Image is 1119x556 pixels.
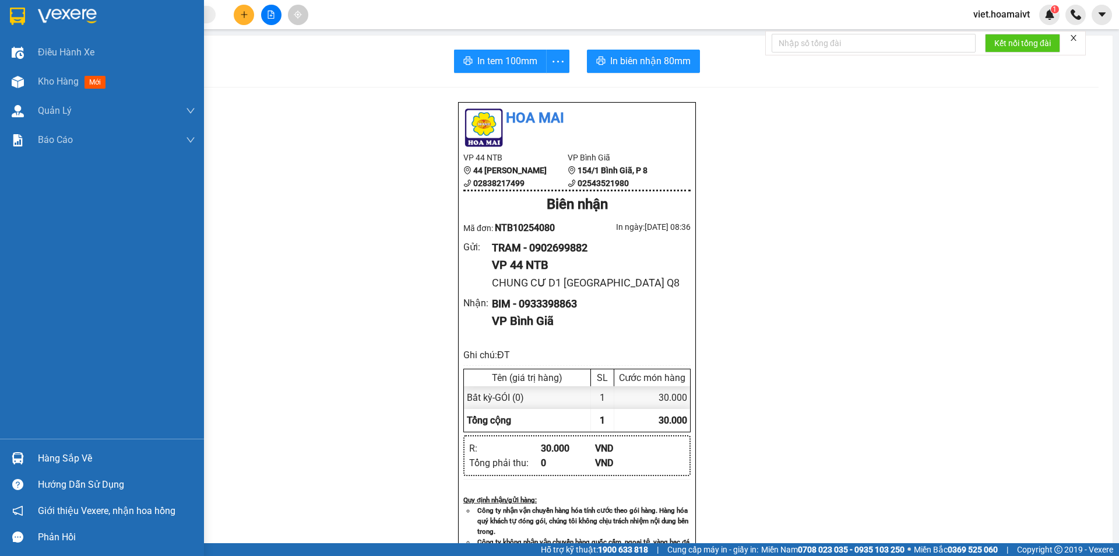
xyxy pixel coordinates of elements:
span: Miền Nam [761,543,905,556]
span: In tem 100mm [477,54,537,68]
span: notification [12,505,23,516]
span: printer [463,56,473,67]
div: Hướng dẫn sử dụng [38,476,195,494]
span: Miền Bắc [914,543,998,556]
span: viet.hoamaivt [964,7,1039,22]
button: plus [234,5,254,25]
div: Gửi : [463,240,492,254]
span: Tổng cộng [467,415,511,426]
img: solution-icon [12,134,24,146]
img: phone-icon [1071,9,1081,20]
span: down [186,106,195,116]
span: | [1007,543,1008,556]
button: printerIn biên nhận 80mm [587,50,700,73]
li: VP Bình Giã [568,151,672,164]
span: 30.000 [659,415,687,426]
div: TRAM - 0902699882 [492,240,681,256]
div: Mã đơn: [463,221,577,235]
input: Nhập số tổng đài [772,34,976,53]
span: aim [294,11,302,19]
span: phone [463,179,471,187]
span: Giới thiệu Vexere, nhận hoa hồng [38,503,175,518]
span: Kết nối tổng đài [994,37,1051,50]
strong: Công ty nhận vận chuyển hàng hóa tính cước theo gói hàng. Hàng hóa quý khách tự đóng gói, chúng t... [477,506,688,536]
span: Cung cấp máy in - giấy in: [667,543,758,556]
div: R : [469,441,541,456]
div: Hàng sắp về [38,450,195,467]
span: plus [240,11,248,19]
li: Hoa Mai [463,107,691,130]
sup: 1 [1051,5,1059,13]
div: 30.000 [614,386,690,409]
span: Bất kỳ - GÓI (0) [467,392,524,403]
div: SL [594,372,611,383]
span: question-circle [12,479,23,490]
span: | [657,543,659,556]
b: 44 [PERSON_NAME] [473,166,547,175]
div: Nhận : [463,296,492,310]
div: Tên (giá trị hàng) [467,372,587,383]
span: down [186,135,195,145]
img: warehouse-icon [12,47,24,59]
span: printer [596,56,606,67]
div: Biên nhận [463,194,691,216]
img: logo.jpg [463,107,504,148]
img: warehouse-icon [12,76,24,88]
div: Quy định nhận/gửi hàng : [463,495,691,505]
div: Phản hồi [38,529,195,546]
div: VND [595,441,649,456]
span: Báo cáo [38,132,73,147]
button: more [546,50,569,73]
div: In ngày: [DATE] 08:36 [577,221,691,233]
span: Hỗ trợ kỹ thuật: [541,543,648,556]
span: In biên nhận 80mm [610,54,691,68]
div: 30.000 [541,441,595,456]
span: ⚪️ [907,547,911,552]
span: phone [568,179,576,187]
span: Quản Lý [38,103,72,118]
strong: 0369 525 060 [948,545,998,554]
strong: 1900 633 818 [598,545,648,554]
img: warehouse-icon [12,105,24,117]
span: NTB10254080 [495,222,555,233]
span: 1 [600,415,605,426]
span: file-add [267,11,275,19]
button: aim [288,5,308,25]
div: Cước món hàng [617,372,687,383]
div: 1 [591,386,614,409]
button: caret-down [1092,5,1112,25]
img: logo-vxr [10,8,25,25]
div: BIM - 0933398863 [492,296,681,312]
img: warehouse-icon [12,452,24,464]
span: Điều hành xe [38,45,94,60]
span: caret-down [1097,9,1107,20]
span: copyright [1054,545,1062,554]
span: close [1069,34,1078,42]
button: file-add [261,5,281,25]
span: environment [568,166,576,174]
div: VP 44 NTB [492,256,681,274]
span: mới [85,76,105,89]
button: Kết nối tổng đài [985,34,1060,53]
span: environment [463,166,471,174]
b: 154/1 Bình Giã, P 8 [578,166,648,175]
button: printerIn tem 100mm [454,50,547,73]
div: CHUNG CƯ D1 [GEOGRAPHIC_DATA] Q8 [492,275,681,291]
span: more [547,54,569,69]
span: 1 [1053,5,1057,13]
span: message [12,531,23,543]
b: 02838217499 [473,179,525,188]
div: Tổng phải thu : [469,456,541,470]
img: icon-new-feature [1044,9,1055,20]
div: VND [595,456,649,470]
div: Ghi chú: ĐT [463,348,691,362]
div: 0 [541,456,595,470]
strong: 0708 023 035 - 0935 103 250 [798,545,905,554]
li: VP 44 NTB [463,151,568,164]
span: Kho hàng [38,76,79,87]
div: VP Bình Giã [492,312,681,330]
b: 02543521980 [578,179,629,188]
